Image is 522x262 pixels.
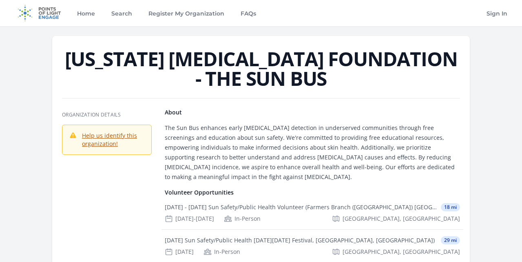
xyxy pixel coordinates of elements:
[62,112,152,118] h3: Organization Details
[82,132,137,148] a: Help us identify this organization!
[441,203,460,211] span: 18 mi
[165,188,460,197] h4: Volunteer Opportunities
[441,236,460,244] span: 29 mi
[165,248,194,256] div: [DATE]
[165,236,435,244] div: [DATE] Sun Safety/Public Health [DATE][DATE] Festival, [GEOGRAPHIC_DATA], [GEOGRAPHIC_DATA])
[343,248,460,256] span: [GEOGRAPHIC_DATA], [GEOGRAPHIC_DATA]
[165,123,460,182] p: The Sun Bus enhances early [MEDICAL_DATA] detection in underserved communities through free scree...
[62,49,460,88] h1: [US_STATE] [MEDICAL_DATA] FOUNDATION - THE SUN BUS
[203,248,240,256] div: In-Person
[343,215,460,223] span: [GEOGRAPHIC_DATA], [GEOGRAPHIC_DATA]
[165,215,214,223] div: [DATE]-[DATE]
[224,215,261,223] div: In-Person
[161,197,463,229] a: [DATE] - [DATE] Sun Safety/Public Health Volunteer (Farmers Branch ([GEOGRAPHIC_DATA]) [GEOGRAPHI...
[165,203,438,211] div: [DATE] - [DATE] Sun Safety/Public Health Volunteer (Farmers Branch ([GEOGRAPHIC_DATA]) [GEOGRAPHI...
[165,108,460,116] h4: About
